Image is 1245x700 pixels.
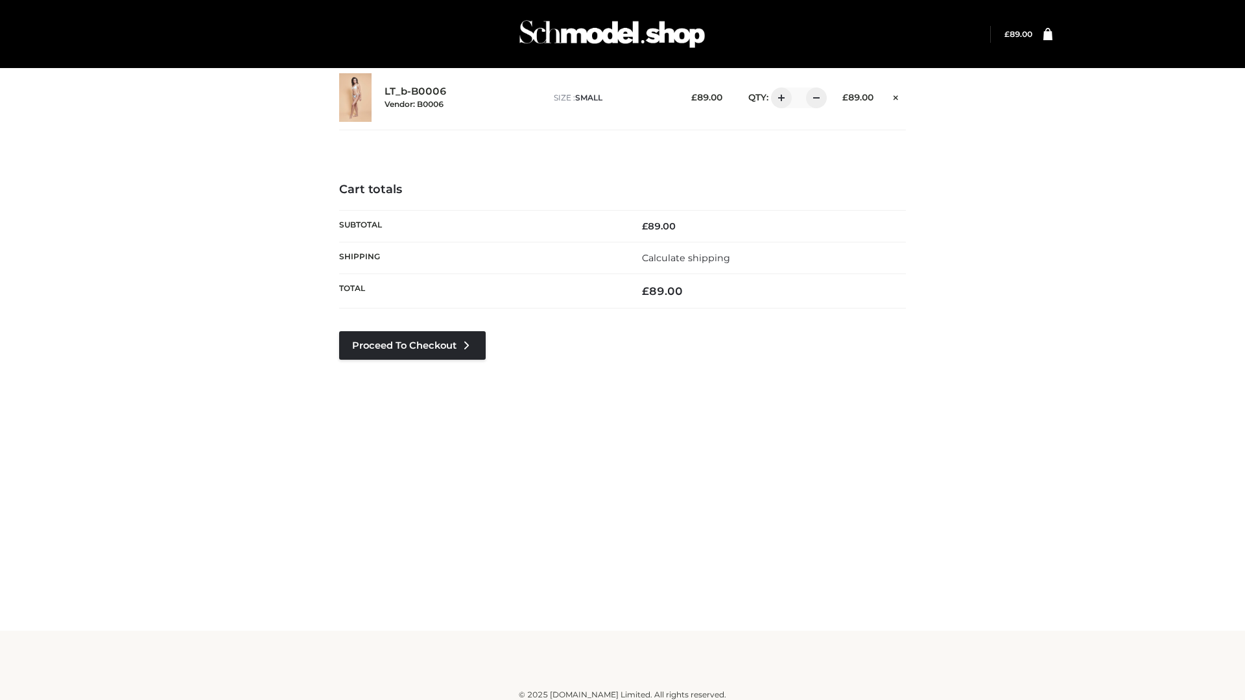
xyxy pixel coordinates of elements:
bdi: 89.00 [691,92,722,102]
bdi: 89.00 [642,220,676,232]
bdi: 89.00 [842,92,873,102]
p: size : [554,92,671,104]
img: LT_b-B0006 - SMALL [339,73,372,122]
span: £ [642,285,649,297]
a: Proceed to Checkout [339,331,486,360]
bdi: 89.00 [642,285,683,297]
small: Vendor: B0006 [385,99,444,109]
a: Remove this item [886,87,906,104]
h4: Cart totals [339,183,906,197]
span: £ [642,220,648,232]
a: Calculate shipping [642,252,730,264]
span: £ [691,92,697,102]
a: £89.00 [1004,29,1032,39]
span: £ [1004,29,1010,39]
th: Subtotal [339,210,622,242]
th: Total [339,274,622,309]
div: QTY: [735,87,822,108]
th: Shipping [339,242,622,274]
span: SMALL [575,93,602,102]
span: £ [842,92,848,102]
a: LT_b-B0006 [385,86,447,98]
bdi: 89.00 [1004,29,1032,39]
img: Schmodel Admin 964 [515,8,709,60]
